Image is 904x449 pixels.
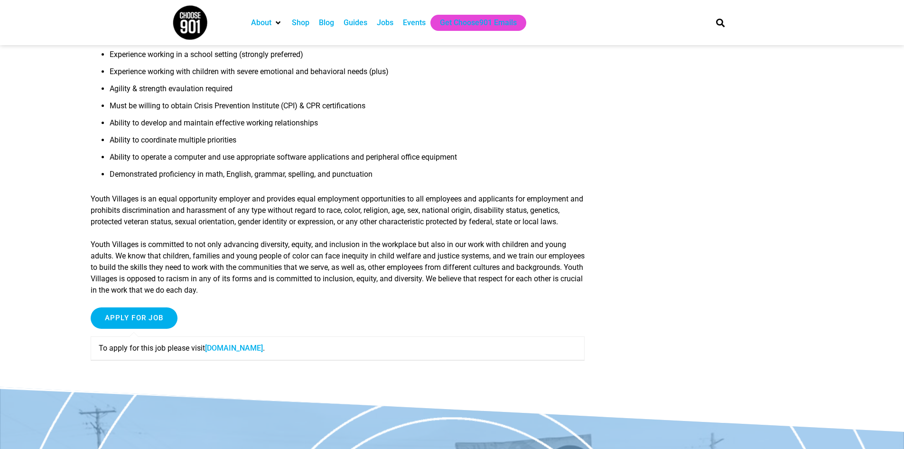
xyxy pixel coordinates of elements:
[712,15,728,30] div: Search
[292,17,309,29] a: Shop
[440,17,517,29] a: Get Choose901 Emails
[344,17,367,29] a: Guides
[251,17,271,29] a: About
[110,152,585,169] li: Ability to operate a computer and use appropriate software applications and peripheral office equ...
[377,17,393,29] a: Jobs
[246,15,287,31] div: About
[110,49,585,66] li: Experience working in a school setting (strongly preferred)
[110,66,585,83] li: Experience working with children with severe emotional and behavioral needs (plus)
[110,83,585,100] li: Agility & strength evaulation required
[110,134,585,152] li: Ability to coordinate multiple priorities
[110,169,585,186] li: Demonstrated proficiency in math, English, grammar, spelling, and punctuation
[99,343,577,354] p: To apply for this job please visit .
[403,17,426,29] a: Events
[110,100,585,117] li: Must be willing to obtain Crisis Prevention Institute (CPI) & CPR certifications
[91,307,178,329] input: Apply for job
[91,193,585,228] p: Youth Villages is an equal opportunity employer and provides equal employment opportunities to al...
[319,17,334,29] a: Blog
[246,15,700,31] nav: Main nav
[205,344,263,353] a: [DOMAIN_NAME]
[91,239,585,296] p: Youth Villages is committed to not only advancing diversity, equity, and inclusion in the workpla...
[110,117,585,134] li: Ability to develop and maintain effective working relationships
